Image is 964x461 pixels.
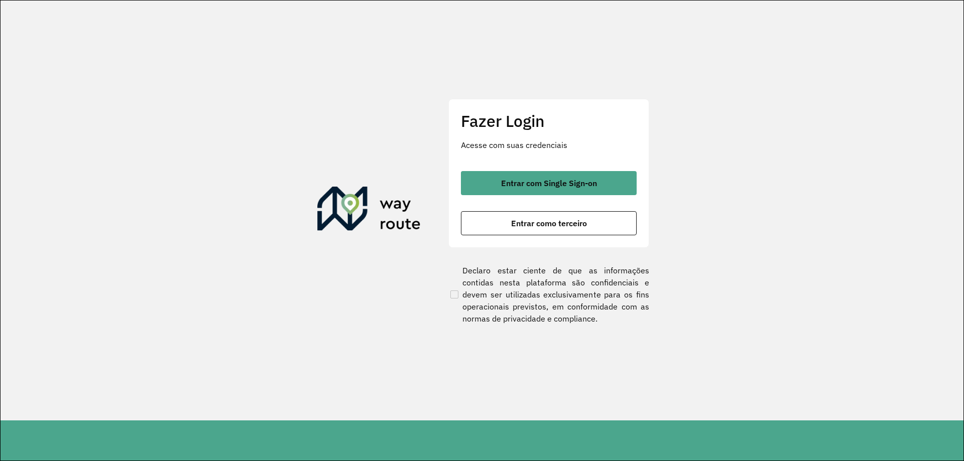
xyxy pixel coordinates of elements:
button: button [461,171,637,195]
span: Entrar como terceiro [511,219,587,227]
span: Entrar com Single Sign-on [501,179,597,187]
p: Acesse com suas credenciais [461,139,637,151]
button: button [461,211,637,235]
label: Declaro estar ciente de que as informações contidas nesta plataforma são confidenciais e devem se... [448,264,649,325]
img: Roteirizador AmbevTech [317,187,421,235]
h2: Fazer Login [461,111,637,130]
